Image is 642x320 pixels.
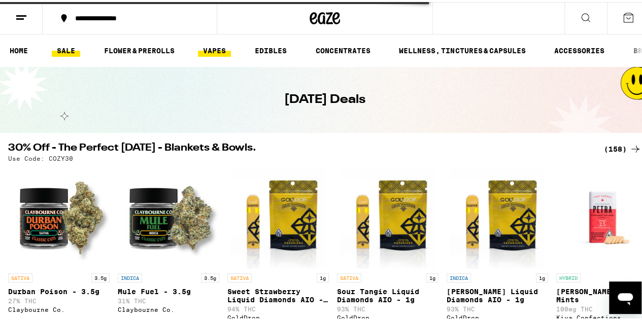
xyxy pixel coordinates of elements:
[231,165,325,266] img: GoldDrop - Sweet Strawberry Liquid Diamonds AIO - 1g
[447,271,471,280] p: INDICA
[99,43,180,55] a: FLOWER & PREROLLS
[604,141,641,153] a: (158)
[5,43,33,55] a: HOME
[118,165,219,266] img: Claybourne Co. - Mule Fuel - 3.5g
[227,304,329,310] p: 94% THC
[118,296,219,302] p: 31% THC
[447,286,548,302] p: [PERSON_NAME] Liquid Diamonds AIO - 1g
[8,296,110,302] p: 27% THC
[341,165,434,266] img: GoldDrop - Sour Tangie Liquid Diamonds AIO - 1g
[118,304,219,311] div: Claybourne Co.
[8,271,32,280] p: SATIVA
[52,43,80,55] a: SALE
[311,43,376,55] a: CONCENTRATES
[609,279,641,312] iframe: Button to launch messaging window
[447,304,548,310] p: 93% THC
[198,43,231,55] a: VAPES
[250,43,292,55] a: EDIBLES
[426,271,438,280] p: 1g
[8,141,592,153] h2: 30% Off - The Perfect [DATE] - Blankets & Bowls.
[227,286,329,302] p: Sweet Strawberry Liquid Diamonds AIO - 1g
[8,304,110,311] div: Claybourne Co.
[337,271,361,280] p: SATIVA
[549,43,610,55] a: ACCESSORIES
[284,89,365,106] h1: [DATE] Deals
[337,312,438,319] div: GoldDrop
[447,312,548,319] div: GoldDrop
[556,271,581,280] p: HYBRID
[450,165,544,266] img: GoldDrop - King Louis Liquid Diamonds AIO - 1g
[536,271,548,280] p: 1g
[8,165,110,266] img: Claybourne Co. - Durban Poison - 3.5g
[227,271,252,280] p: SATIVA
[91,271,110,280] p: 3.5g
[118,286,219,294] p: Mule Fuel - 3.5g
[394,43,530,55] a: WELLNESS, TINCTURES & CAPSULES
[201,271,219,280] p: 3.5g
[337,304,438,310] p: 93% THC
[227,312,329,319] div: GoldDrop
[337,286,438,302] p: Sour Tangie Liquid Diamonds AIO - 1g
[317,271,329,280] p: 1g
[8,286,110,294] p: Durban Poison - 3.5g
[8,153,73,160] p: Use Code: COZY30
[118,271,142,280] p: INDICA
